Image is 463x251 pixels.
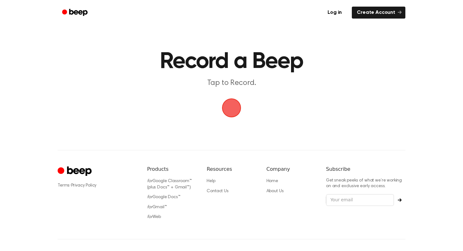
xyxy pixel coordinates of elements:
[147,179,192,190] a: forGoogle Classroom™ (plus Docs™ + Gmail™)
[58,182,137,189] div: ·
[207,189,228,193] a: Contact Us
[58,7,93,19] a: Beep
[147,195,152,199] i: for
[147,215,152,219] i: for
[58,165,93,178] a: Cruip
[394,198,405,202] button: Subscribe
[207,179,215,183] a: Help
[266,179,278,183] a: Home
[266,189,284,193] a: About Us
[147,195,180,199] a: forGoogle Docs™
[58,183,70,188] a: Terms
[321,5,348,20] a: Log in
[207,165,256,173] h6: Resources
[71,183,97,188] a: Privacy Policy
[147,165,197,173] h6: Products
[70,50,393,73] h1: Record a Beep
[326,194,394,206] input: Your email
[266,165,316,173] h6: Company
[147,215,161,219] a: forWeb
[326,178,405,189] p: Get sneak peeks of what we’re working on and exclusive early access.
[147,179,152,183] i: for
[222,98,241,117] button: Beep Logo
[147,205,152,209] i: for
[147,205,167,209] a: forGmail™
[352,7,405,19] a: Create Account
[111,78,352,88] p: Tap to Record.
[326,165,405,173] h6: Subscribe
